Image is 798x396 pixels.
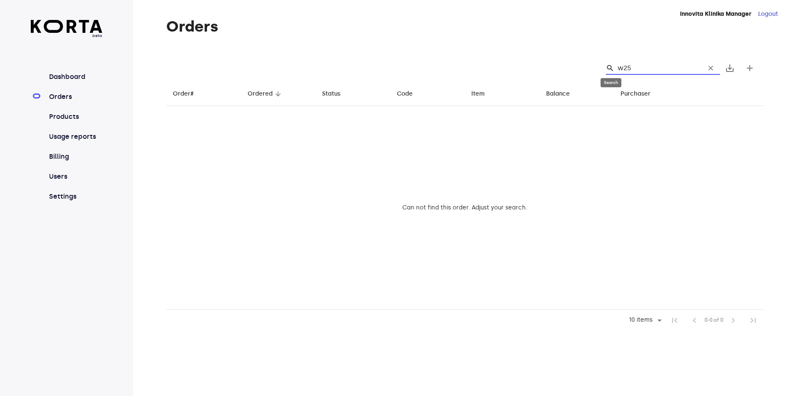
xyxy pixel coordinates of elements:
a: Dashboard [47,72,103,82]
div: Purchaser [621,89,650,99]
div: Balance [546,89,570,99]
button: Clear Search [702,59,720,77]
a: Billing [47,152,103,162]
span: Item [471,89,495,99]
span: First Page [665,310,685,330]
span: Purchaser [621,89,661,99]
div: Order# [173,89,194,99]
span: arrow_downward [274,90,282,98]
span: 0-0 of 0 [704,316,723,325]
input: Search [618,61,698,75]
a: Orders [47,92,103,102]
span: Balance [546,89,581,99]
div: Item [471,89,485,99]
a: Usage reports [47,132,103,142]
a: Products [47,112,103,122]
span: search [606,64,614,72]
span: beta [31,33,103,39]
div: 10 items [623,314,665,327]
span: Ordered [248,89,283,99]
button: Logout [758,10,778,18]
div: Ordered [248,89,273,99]
span: Code [397,89,424,99]
strong: Innovita Klinika Manager [680,10,751,17]
button: Create new gift card [740,58,760,78]
a: Users [47,172,103,182]
button: Export [720,58,740,78]
img: Korta [31,20,103,33]
a: Settings [47,192,103,202]
div: Status [322,89,340,99]
span: Previous Page [685,310,704,330]
span: Status [322,89,351,99]
div: Code [397,89,413,99]
span: save_alt [725,63,735,73]
span: Order# [173,89,204,99]
div: 10 items [627,317,655,324]
span: clear [707,64,715,72]
span: add [745,63,755,73]
span: Next Page [723,310,743,330]
td: Can not find this order. Adjust your search. [166,106,763,310]
span: Last Page [743,310,763,330]
a: beta [31,20,103,39]
h1: Orders [166,18,763,35]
